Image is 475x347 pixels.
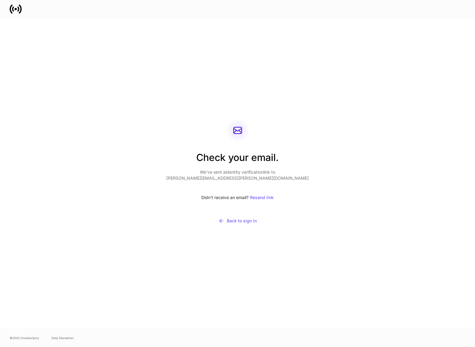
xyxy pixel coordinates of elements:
[10,336,39,340] span: © 2025 OneAdvisory
[166,191,309,204] div: Didn’t receive an email?
[166,169,309,181] p: We’ve sent a identity verification link to [PERSON_NAME][EMAIL_ADDRESS][PERSON_NAME][DOMAIN_NAME]
[250,195,274,200] div: Resend link
[51,336,74,340] a: Data Disclaimer
[218,218,257,224] div: Back to sign in
[250,191,274,204] button: Resend link
[166,214,309,228] button: Back to sign in
[166,151,309,169] h2: Check your email.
